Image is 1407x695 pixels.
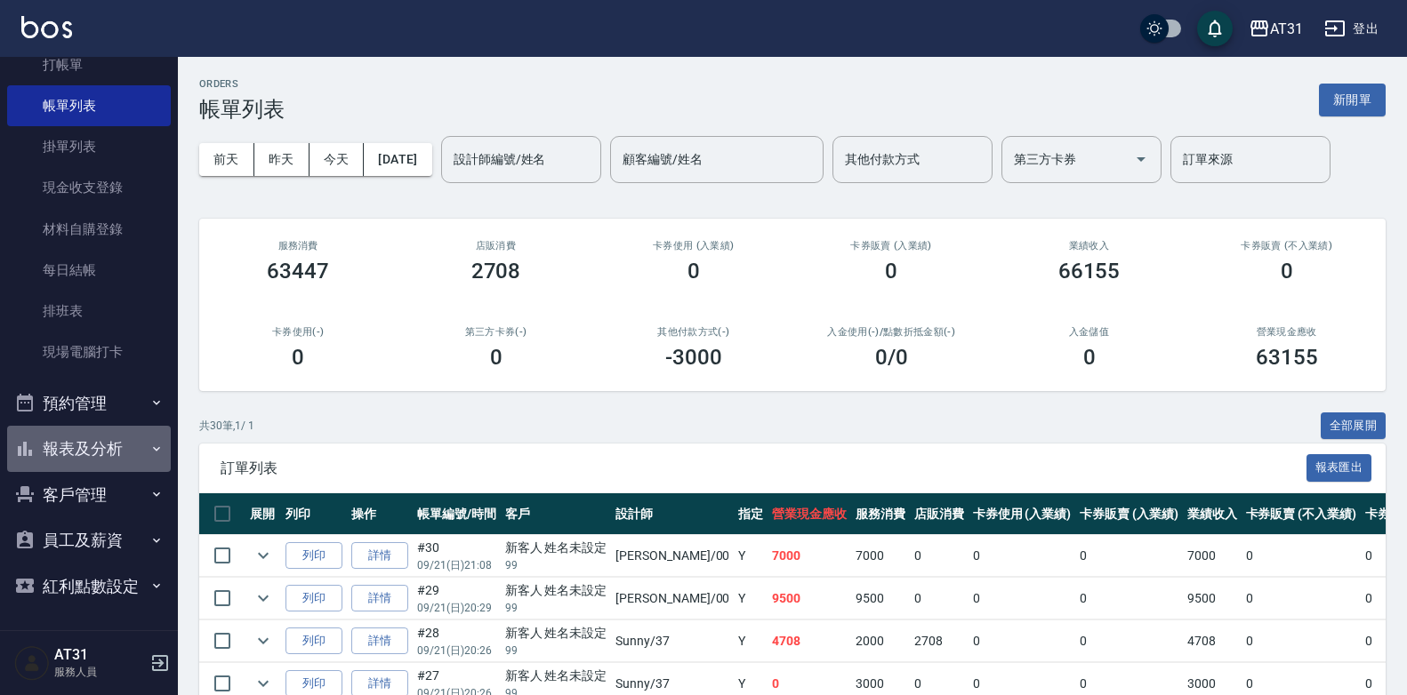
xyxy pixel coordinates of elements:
[1183,620,1242,662] td: 4708
[505,557,607,573] p: 99
[505,539,607,557] div: 新客人 姓名未設定
[611,620,734,662] td: Sunny /37
[1183,535,1242,577] td: 7000
[910,620,969,662] td: 2708
[7,426,171,472] button: 報表及分析
[413,620,501,662] td: #28
[611,578,734,619] td: [PERSON_NAME] /00
[221,326,375,338] h2: 卡券使用(-)
[7,167,171,208] a: 現金收支登錄
[734,620,768,662] td: Y
[413,535,501,577] td: #30
[768,535,851,577] td: 7000
[7,250,171,291] a: 每日結帳
[875,345,908,370] h3: 0 /0
[969,578,1076,619] td: 0
[250,585,277,611] button: expand row
[814,326,969,338] h2: 入金使用(-) /點數折抵金額(-)
[910,493,969,535] th: 店販消費
[505,624,607,643] div: 新客人 姓名未設定
[505,600,607,616] p: 99
[1083,345,1096,370] h3: 0
[1242,578,1361,619] td: 0
[1197,11,1233,46] button: save
[351,585,408,612] a: 詳情
[285,585,342,612] button: 列印
[1242,535,1361,577] td: 0
[1256,345,1318,370] h3: 63155
[21,16,72,38] img: Logo
[768,493,851,535] th: 營業現金應收
[221,240,375,252] h3: 服務消費
[1306,454,1372,482] button: 報表匯出
[364,143,431,176] button: [DATE]
[969,535,1076,577] td: 0
[1075,535,1183,577] td: 0
[267,259,329,284] h3: 63447
[199,418,254,434] p: 共 30 筆, 1 / 1
[199,97,285,122] h3: 帳單列表
[7,563,171,610] button: 紅利點數設定
[611,535,734,577] td: [PERSON_NAME] /00
[665,345,722,370] h3: -3000
[1075,493,1183,535] th: 卡券販賣 (入業績)
[851,578,910,619] td: 9500
[7,517,171,563] button: 員工及薪資
[221,459,1306,477] span: 訂單列表
[490,345,502,370] h3: 0
[292,345,304,370] h3: 0
[418,326,573,338] h2: 第三方卡券(-)
[285,542,342,570] button: 列印
[7,209,171,250] a: 材料自購登錄
[413,578,501,619] td: #29
[1075,578,1183,619] td: 0
[814,240,969,252] h2: 卡券販賣 (入業績)
[245,493,281,535] th: 展開
[910,535,969,577] td: 0
[1281,259,1293,284] h3: 0
[1011,326,1166,338] h2: 入金儲值
[347,493,413,535] th: 操作
[611,493,734,535] th: 設計師
[851,535,910,577] td: 7000
[501,493,612,535] th: 客戶
[768,578,851,619] td: 9500
[734,535,768,577] td: Y
[910,578,969,619] td: 0
[1011,240,1166,252] h2: 業績收入
[417,600,496,616] p: 09/21 (日) 20:29
[1242,620,1361,662] td: 0
[7,85,171,126] a: 帳單列表
[471,259,521,284] h3: 2708
[1242,493,1361,535] th: 卡券販賣 (不入業績)
[1270,18,1303,40] div: AT31
[1319,84,1386,116] button: 新開單
[7,291,171,332] a: 排班表
[54,664,145,680] p: 服務人員
[1319,91,1386,108] a: 新開單
[7,472,171,518] button: 客戶管理
[413,493,501,535] th: 帳單編號/時間
[505,643,607,659] p: 99
[310,143,365,176] button: 今天
[687,259,700,284] h3: 0
[1306,459,1372,475] a: 報表匯出
[734,578,768,619] td: Y
[1321,412,1387,440] button: 全部展開
[734,493,768,535] th: 指定
[851,493,910,535] th: 服務消費
[7,332,171,372] a: 現場電腦打卡
[417,643,496,659] p: 09/21 (日) 20:26
[1127,145,1155,173] button: Open
[7,380,171,427] button: 預約管理
[1183,493,1242,535] th: 業績收入
[250,627,277,654] button: expand row
[1242,11,1310,47] button: AT31
[14,645,50,681] img: Person
[351,627,408,655] a: 詳情
[199,143,254,176] button: 前天
[969,493,1076,535] th: 卡券使用 (入業績)
[505,667,607,685] div: 新客人 姓名未設定
[417,557,496,573] p: 09/21 (日) 21:08
[1210,326,1364,338] h2: 營業現金應收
